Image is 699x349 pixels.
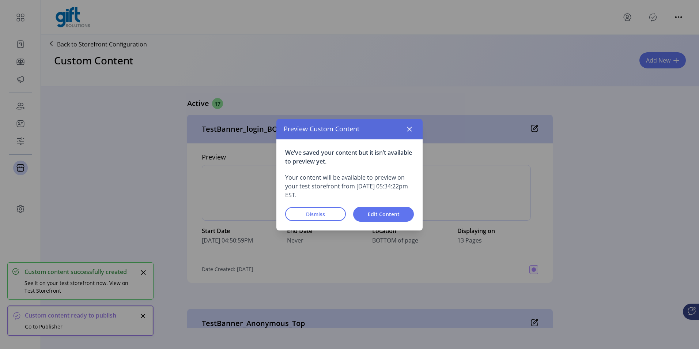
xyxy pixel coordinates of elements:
[285,207,346,221] button: Dismiss
[285,173,414,199] p: Your content will be available to preview on your test storefront from [DATE] 05:34:22pm EST.
[353,207,414,222] button: Edit Content
[363,210,404,218] span: Edit Content
[285,148,414,166] p: We’ve saved your content but it isn’t available to preview yet.
[284,124,359,134] span: Preview Custom Content
[295,210,336,218] span: Dismiss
